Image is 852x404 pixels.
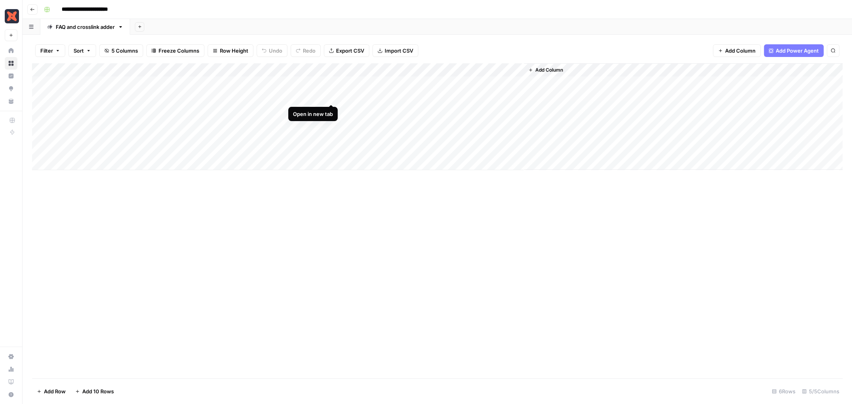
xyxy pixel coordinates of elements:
a: Settings [5,350,17,363]
span: Undo [269,47,282,55]
a: Home [5,44,17,57]
button: Add 10 Rows [70,385,119,398]
button: Filter [35,44,65,57]
span: Row Height [220,47,248,55]
a: FAQ and crosslink adder [40,19,130,35]
a: Your Data [5,95,17,108]
span: Filter [40,47,53,55]
button: Add Power Agent [764,44,824,57]
button: Freeze Columns [146,44,204,57]
a: Usage [5,363,17,376]
button: 5 Columns [99,44,143,57]
div: 5/5 Columns [799,385,843,398]
div: 6 Rows [769,385,799,398]
button: Sort [68,44,96,57]
button: Add Row [32,385,70,398]
button: Add Column [713,44,761,57]
button: Undo [257,44,287,57]
img: Marketing - dbt Labs Logo [5,9,19,23]
button: Row Height [208,44,253,57]
button: Export CSV [324,44,369,57]
span: Redo [303,47,315,55]
span: Export CSV [336,47,364,55]
button: Workspace: Marketing - dbt Labs [5,6,17,26]
span: Add Power Agent [776,47,819,55]
span: Sort [74,47,84,55]
button: Add Column [525,65,566,75]
a: Insights [5,70,17,82]
button: Import CSV [372,44,418,57]
button: Help + Support [5,388,17,401]
span: Add 10 Rows [82,387,114,395]
a: Learning Hub [5,376,17,388]
div: FAQ and crosslink adder [56,23,115,31]
span: Add Column [725,47,756,55]
span: Import CSV [385,47,413,55]
span: Add Column [535,66,563,74]
button: Redo [291,44,321,57]
a: Opportunities [5,82,17,95]
span: Add Row [44,387,66,395]
span: Freeze Columns [159,47,199,55]
a: Browse [5,57,17,70]
div: Open in new tab [293,110,333,118]
span: 5 Columns [111,47,138,55]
